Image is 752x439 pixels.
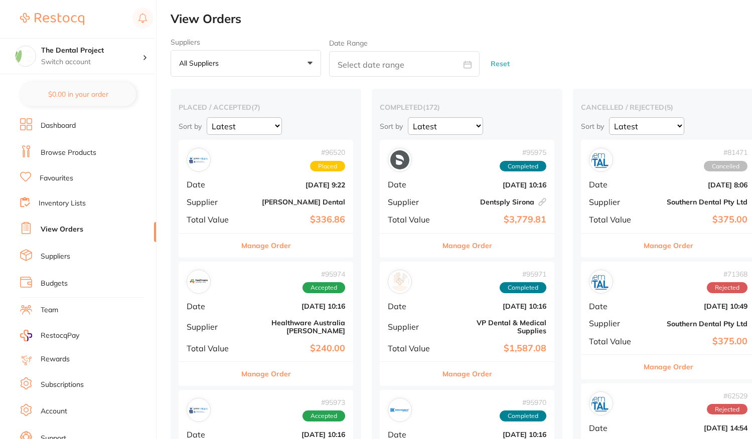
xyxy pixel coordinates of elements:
a: Restocq Logo [20,8,84,31]
button: Manage Order [442,362,492,386]
div: Erskine Dental#96520PlacedDate[DATE] 9:22Supplier[PERSON_NAME] DentalTotal Value$336.86Manage Order [179,140,353,258]
p: Sort by [581,122,604,131]
span: Accepted [303,410,345,421]
p: All suppliers [179,59,223,68]
button: Manage Order [644,355,693,379]
img: Healthware Australia Ridley [189,272,208,291]
b: Healthware Australia [PERSON_NAME] [245,319,345,335]
span: # 95975 [500,148,546,156]
span: Supplier [589,319,639,328]
span: Date [589,302,639,311]
a: Suppliers [41,252,70,262]
img: VP Dental & Medical Supplies [390,272,409,291]
a: Dashboard [41,121,76,131]
div: Healthware Australia Ridley#95974AcceptedDate[DATE] 10:16SupplierHealthware Australia [PERSON_NAM... [179,262,353,386]
label: Suppliers [171,38,321,46]
b: [DATE] 10:16 [446,181,546,189]
b: Southern Dental Pty Ltd [647,198,747,206]
img: Southern Dental Pty Ltd [591,272,611,291]
button: Manage Order [241,362,291,386]
span: Completed [500,161,546,172]
p: Switch account [41,57,142,67]
span: Total Value [589,337,639,346]
button: $0.00 in your order [20,82,136,106]
p: Sort by [380,122,403,131]
span: Date [589,423,639,432]
b: [DATE] 9:22 [245,181,345,189]
img: RestocqPay [20,330,32,341]
b: [DATE] 10:16 [245,302,345,310]
span: Total Value [187,215,237,224]
b: Dentsply Sirona [446,198,546,206]
span: Date [187,302,237,311]
span: Date [388,302,438,311]
b: [DATE] 10:16 [446,302,546,310]
b: [PERSON_NAME] Dental [245,198,345,206]
b: [DATE] 10:16 [245,430,345,438]
a: RestocqPay [20,330,79,341]
span: Rejected [707,282,747,293]
b: [DATE] 14:54 [647,424,747,432]
span: Date [187,430,237,439]
a: Favourites [40,173,73,183]
a: Budgets [41,279,68,289]
span: # 96520 [310,148,345,156]
span: # 71368 [707,270,747,278]
span: RestocqPay [41,331,79,341]
input: Select date range [329,51,480,77]
span: # 95970 [500,398,546,406]
h2: View Orders [171,12,752,26]
img: The Dental Project [16,46,36,66]
b: $336.86 [245,214,345,225]
span: Total Value [388,344,438,353]
b: [DATE] 8:06 [647,181,747,189]
span: # 81471 [704,148,747,156]
span: Supplier [187,197,237,206]
a: Account [41,406,67,416]
span: Supplier [388,322,438,331]
span: Placed [310,161,345,172]
b: Southern Dental Pty Ltd [647,320,747,328]
button: Manage Order [644,234,693,258]
button: Reset [488,51,513,77]
span: Accepted [303,282,345,293]
b: $3,779.81 [446,214,546,225]
span: # 95974 [303,270,345,278]
b: [DATE] 10:49 [647,302,747,310]
a: Team [41,305,58,315]
img: Southern Dental Pty Ltd [591,394,611,413]
a: View Orders [41,225,83,235]
img: Erkodent [390,400,409,419]
span: # 95971 [500,270,546,278]
span: Total Value [589,215,639,224]
span: Date [388,180,438,189]
b: $240.00 [245,343,345,354]
img: Erskine Dental [189,400,208,419]
span: Total Value [187,344,237,353]
b: $375.00 [647,336,747,347]
h2: completed ( 172 ) [380,103,554,112]
a: Rewards [41,354,70,364]
span: Date [187,180,237,189]
h2: placed / accepted ( 7 ) [179,103,353,112]
span: Total Value [388,215,438,224]
b: $1,587.08 [446,343,546,354]
span: Supplier [187,322,237,331]
span: # 95973 [303,398,345,406]
img: Southern Dental Pty Ltd [591,150,611,169]
img: Dentsply Sirona [390,150,409,169]
img: Restocq Logo [20,13,84,25]
span: Completed [500,410,546,421]
b: [DATE] 10:16 [446,430,546,438]
button: All suppliers [171,50,321,77]
span: Date [388,430,438,439]
span: Supplier [589,197,639,206]
span: Date [589,180,639,189]
span: # 62529 [707,392,747,400]
img: Erskine Dental [189,150,208,169]
label: Date Range [329,39,368,47]
span: Completed [500,282,546,293]
button: Manage Order [241,234,291,258]
span: Cancelled [704,161,747,172]
a: Subscriptions [41,380,84,390]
